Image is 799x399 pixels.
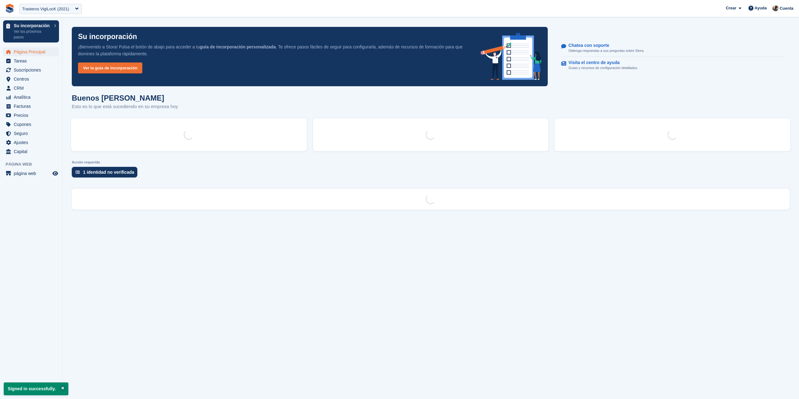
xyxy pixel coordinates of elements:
[5,4,14,13] img: stora-icon-8386f47178a22dfd0bd8f6a31ec36ba5ce8667c1dd55bd0f319d3a0aa187defe.svg
[200,44,276,49] strong: guía de incorporación personalizada
[14,57,51,65] span: Tareas
[3,138,59,147] a: menu
[3,129,59,138] a: menu
[14,138,51,147] span: Ajustes
[14,93,51,102] span: Analítica
[14,84,51,92] span: CRM
[3,84,59,92] a: menu
[726,5,736,11] span: Crear
[568,48,644,53] p: Obtenga respuestas a sus preguntas sobre Stora.
[4,382,68,395] p: Signed in successfully.
[3,169,59,178] a: menú
[481,33,542,80] img: onboarding-info-6c161a55d2c0e0a8cae90662b2fe09162a5109e8cc188191df67fb4f79e88e88.svg
[22,6,69,12] div: Trasteros VigiLocK (2021)
[755,5,767,11] span: Ayuda
[14,23,51,28] p: Su incorporación
[72,167,140,181] a: 1 identidad no verificada
[3,147,59,156] a: menu
[3,66,59,74] a: menu
[561,40,784,57] a: Chatea con soporte Obtenga respuestas a sus preguntas sobre Stora.
[14,102,51,111] span: Facturas
[76,170,80,174] img: verify_identity-adf6edd0f0f0b5bbfe63781bf79b02c33cf7c696d77639b501bdc392416b5a36.svg
[3,57,59,65] a: menu
[51,170,59,177] a: Vista previa de la tienda
[772,5,779,11] img: Patrick Blanc
[83,170,134,175] div: 1 identidad no verificada
[3,75,59,83] a: menu
[72,160,790,164] p: Acción requerida
[78,43,471,57] p: ¡Bienvenido a Stora! Pulsa el botón de abajo para acceder a tu . Te ofrece pasos fáciles de segui...
[561,57,784,74] a: Visita el centro de ayuda Guías y recursos de configuración detallados.
[6,161,62,167] span: Página web
[14,120,51,129] span: Cupones
[568,60,633,65] p: Visita el centro de ayuda
[3,102,59,111] a: menu
[568,43,639,48] p: Chatea con soporte
[14,111,51,120] span: Precios
[78,62,142,73] a: Ver la guía de incorporación
[3,20,59,42] a: Su incorporación Ver los próximos pasos
[3,120,59,129] a: menu
[14,47,51,56] span: Página Principal
[14,147,51,156] span: Capital
[568,65,638,71] p: Guías y recursos de configuración detallados.
[14,169,51,178] span: página web
[14,129,51,138] span: Seguro
[78,33,137,40] p: Su incorporación
[72,94,178,102] h1: Buenos [PERSON_NAME]
[780,5,793,12] span: Cuenta
[14,66,51,74] span: Suscripciones
[14,29,51,40] p: Ver los próximos pasos
[14,75,51,83] span: Centros
[3,93,59,102] a: menu
[3,111,59,120] a: menu
[3,47,59,56] a: menu
[72,103,178,110] p: Esto es lo que está sucediendo en su empresa hoy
